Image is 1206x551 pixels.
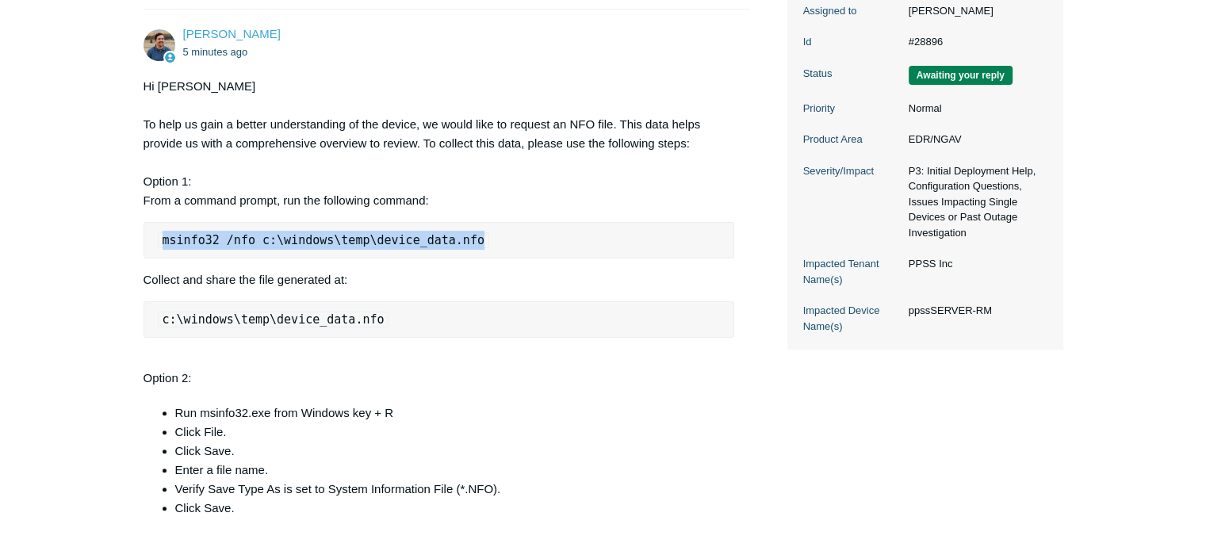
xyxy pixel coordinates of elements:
dd: P3: Initial Deployment Help, Configuration Questions, Issues Impacting Single Devices or Past Out... [901,163,1047,241]
dd: Normal [901,101,1047,117]
li: Verify Save Type As is set to System Information File (*.NFO). [175,480,735,499]
time: 10/13/2025, 12:46 [183,46,248,58]
dt: Severity/Impact [803,163,901,179]
dd: EDR/NGAV [901,132,1047,147]
dd: #28896 [901,34,1047,50]
dt: Id [803,34,901,50]
dd: PPSS Inc [901,256,1047,272]
a: [PERSON_NAME] [183,27,281,40]
dt: Assigned to [803,3,901,19]
li: Click Save. [175,499,735,518]
dt: Impacted Tenant Name(s) [803,256,901,287]
dt: Impacted Device Name(s) [803,303,901,334]
dd: ppssSERVER-RM [901,303,1047,319]
dt: Product Area [803,132,901,147]
li: Enter a file name. [175,461,735,480]
li: Click Save. [175,442,735,461]
li: Run msinfo32.exe from Windows key + R [175,404,735,423]
dt: Status [803,66,901,82]
code: msinfo32 /nfo c:\windows\temp\device_data.nfo [158,232,489,248]
code: c:\windows\temp\device_data.nfo [158,312,389,327]
span: Spencer Grissom [183,27,281,40]
dd: [PERSON_NAME] [901,3,1047,19]
dt: Priority [803,101,901,117]
span: We are waiting for you to respond [909,66,1013,85]
li: Click File. [175,423,735,442]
